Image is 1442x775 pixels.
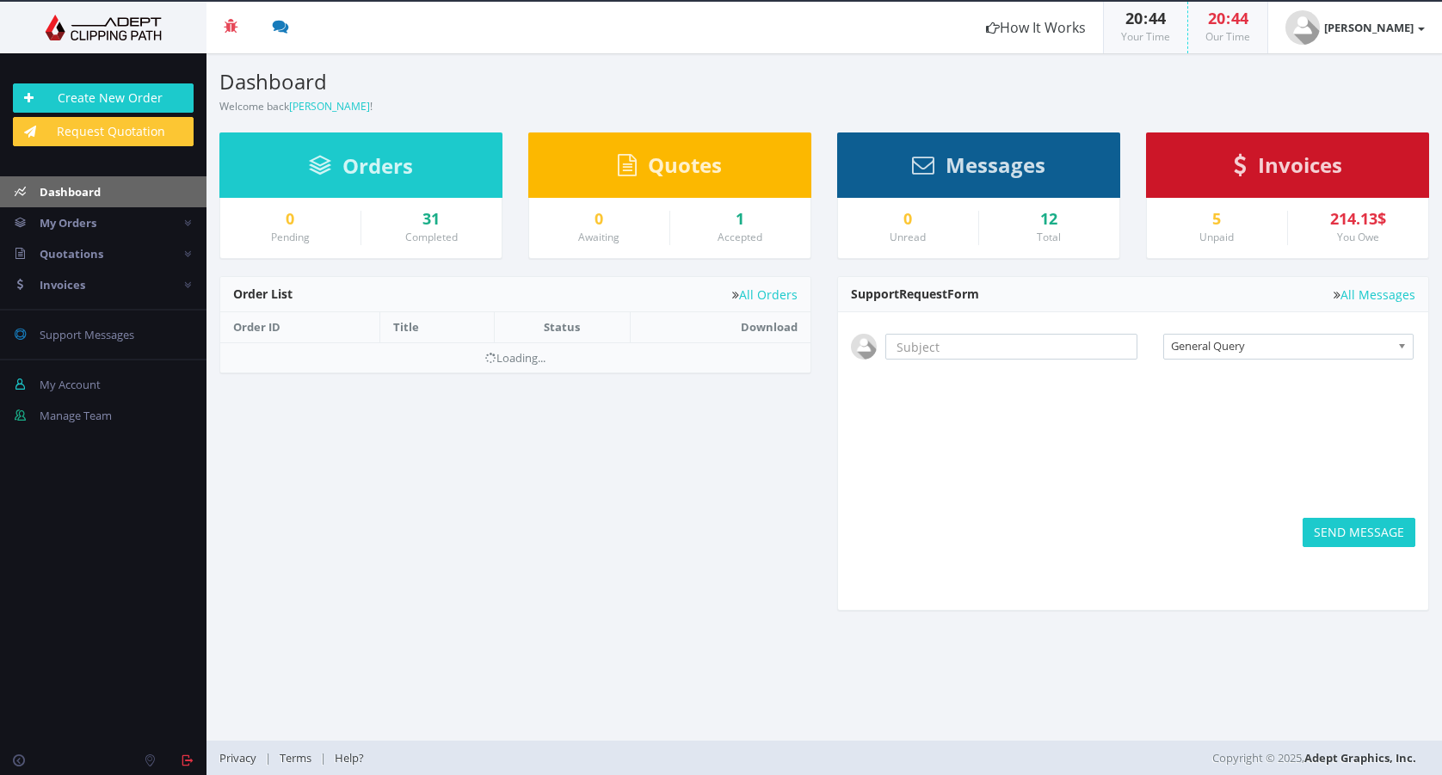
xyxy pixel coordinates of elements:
[912,161,1045,176] a: Messages
[405,230,458,244] small: Completed
[1037,230,1061,244] small: Total
[374,211,490,228] a: 31
[1212,749,1416,766] span: Copyright © 2025,
[969,2,1103,53] a: How It Works
[271,750,320,766] a: Terms
[1285,10,1320,45] img: user_default.jpg
[851,334,877,360] img: user_default.jpg
[271,230,310,244] small: Pending
[13,117,194,146] a: Request Quotation
[1303,518,1415,547] button: SEND MESSAGE
[219,741,1026,775] div: | |
[40,246,103,261] span: Quotations
[1234,161,1342,176] a: Invoices
[40,184,101,200] span: Dashboard
[1199,230,1234,244] small: Unpaid
[683,211,798,228] a: 1
[289,99,370,114] a: [PERSON_NAME]
[885,334,1137,360] input: Subject
[1205,29,1250,44] small: Our Time
[220,342,810,372] td: Loading...
[992,211,1107,228] div: 12
[1231,8,1248,28] span: 44
[1143,8,1149,28] span: :
[1304,750,1416,766] a: Adept Graphics, Inc.
[40,377,101,392] span: My Account
[542,211,656,228] a: 0
[631,312,811,342] th: Download
[40,215,96,231] span: My Orders
[309,162,413,177] a: Orders
[1337,230,1379,244] small: You Owe
[220,312,380,342] th: Order ID
[1208,8,1225,28] span: 20
[718,230,762,244] small: Accepted
[1268,2,1442,53] a: [PERSON_NAME]
[1334,288,1415,301] a: All Messages
[219,99,373,114] small: Welcome back !
[233,211,348,228] a: 0
[494,312,630,342] th: Status
[40,408,112,423] span: Manage Team
[1125,8,1143,28] span: 20
[40,277,85,292] span: Invoices
[618,161,722,176] a: Quotes
[233,286,293,302] span: Order List
[219,71,811,93] h3: Dashboard
[1121,29,1170,44] small: Your Time
[648,151,722,179] span: Quotes
[851,286,979,302] span: Support Form
[1258,151,1342,179] span: Invoices
[899,286,947,302] span: Request
[946,151,1045,179] span: Messages
[13,83,194,113] a: Create New Order
[1225,8,1231,28] span: :
[1324,20,1414,35] strong: [PERSON_NAME]
[1160,211,1274,228] a: 5
[890,230,926,244] small: Unread
[1149,8,1166,28] span: 44
[1171,335,1390,357] span: General Query
[342,151,413,180] span: Orders
[732,288,798,301] a: All Orders
[40,327,134,342] span: Support Messages
[380,312,494,342] th: Title
[326,750,373,766] a: Help?
[851,211,965,228] a: 0
[13,15,194,40] img: Adept Graphics
[1301,211,1416,228] div: 214.13$
[219,750,265,766] a: Privacy
[578,230,619,244] small: Awaiting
